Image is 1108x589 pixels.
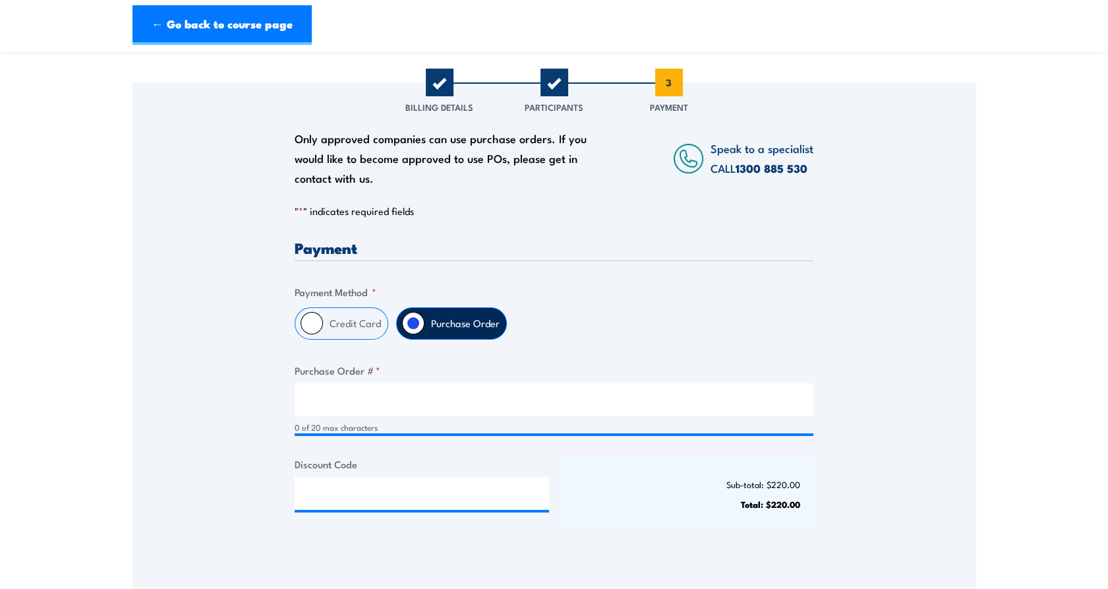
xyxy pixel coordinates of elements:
span: Payment [650,100,688,113]
span: Speak to a specialist CALL [711,140,813,176]
a: ← Go back to course page [132,5,312,45]
strong: Total: $220.00 [741,497,800,511]
p: " " indicates required fields [295,204,813,218]
label: Purchase Order [424,308,506,339]
legend: Payment Method [295,284,376,299]
div: Only approved companies can use purchase orders. If you would like to become approved to use POs,... [295,129,594,188]
div: 0 of 20 max characters [295,421,813,434]
a: 1300 885 530 [736,160,807,177]
span: 3 [655,69,683,96]
span: 2 [540,69,568,96]
label: Purchase Order # [295,363,813,378]
span: 1 [426,69,453,96]
label: Credit Card [323,308,388,339]
h3: Payment [295,240,813,255]
span: Billing Details [405,100,473,113]
label: Discount Code [295,456,549,472]
p: Sub-total: $220.00 [573,480,801,489]
span: Participants [525,100,583,113]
